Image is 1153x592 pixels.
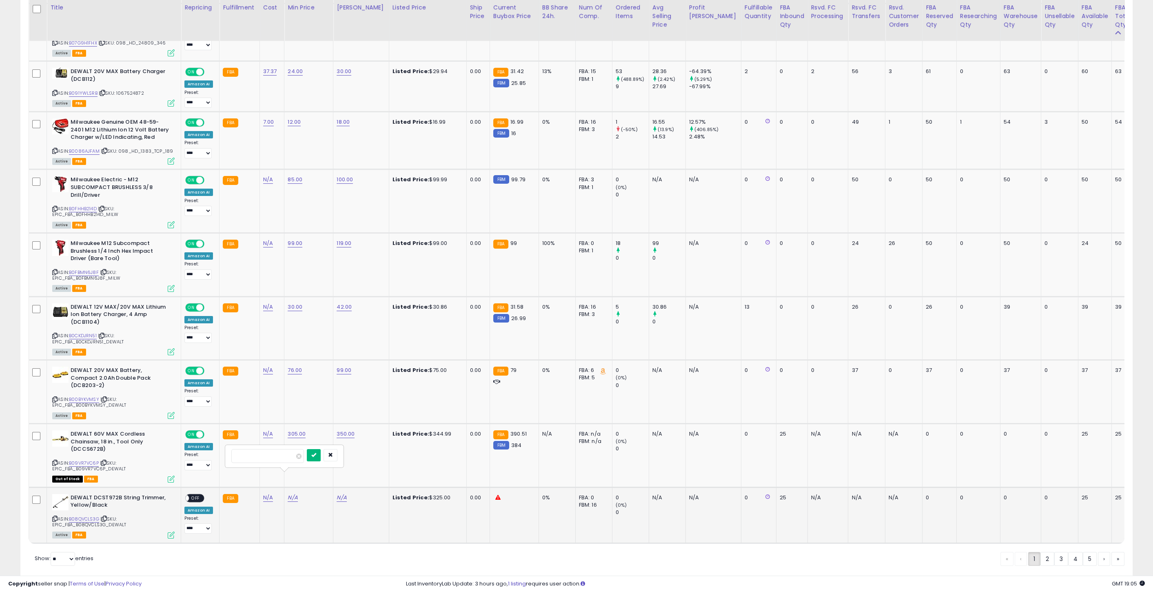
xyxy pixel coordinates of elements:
span: OFF [203,367,216,374]
img: 316kZino3DL._SL40_.jpg [52,494,69,510]
div: 0 [811,367,842,374]
div: 50 [851,176,879,183]
b: Listed Price: [392,303,430,311]
a: N/A [288,494,297,502]
div: 0 [1044,68,1072,75]
a: 305.00 [288,430,306,438]
div: FBA Available Qty [1082,3,1108,29]
div: 39 [1115,303,1128,311]
div: 63 [1004,68,1035,75]
span: 31.58 [510,303,523,311]
b: Listed Price: [392,176,430,183]
a: B08QVCLS3G [69,516,99,523]
div: FBA: 3 [579,176,606,183]
a: 4 [1068,552,1083,566]
a: 42.00 [337,303,352,311]
div: 49 [851,118,879,126]
a: 5 [1083,552,1097,566]
a: B09VR7VC6P [69,460,99,467]
span: FBA [72,222,86,229]
div: FBM: 3 [579,126,606,133]
a: N/A [263,239,273,247]
div: N/A [689,176,735,183]
span: OFF [203,69,216,76]
span: ON [186,367,196,374]
a: B00BYKVMSY [69,396,99,403]
div: 12.57% [689,118,741,126]
a: 24.00 [288,67,303,76]
small: (0%) [616,374,627,381]
div: $30.86 [392,303,460,311]
div: 26 [926,303,950,311]
div: 61 [926,68,950,75]
a: 99.00 [337,366,351,374]
div: FBM: 1 [579,184,606,191]
div: 0 [745,176,770,183]
div: FBA: 15 [579,68,606,75]
div: 0 [811,240,842,247]
small: FBM [493,314,509,323]
a: N/A [263,494,273,502]
div: 1 [616,118,649,126]
a: 30.00 [288,303,302,311]
div: FBA: 0 [579,240,606,247]
div: 0.00 [470,367,483,374]
div: Rsvd. FC Processing [811,3,845,20]
div: 3 [1044,118,1072,126]
a: 85.00 [288,176,302,184]
div: FBM: 1 [579,76,606,83]
span: 99.79 [511,176,526,183]
div: 37 [1004,367,1035,374]
div: 39 [1004,303,1035,311]
a: 119.00 [337,239,351,247]
a: N/A [337,494,346,502]
div: 1 [889,118,916,126]
div: ASIN: [52,240,175,291]
div: FBA Total Qty [1115,3,1131,29]
a: N/A [263,430,273,438]
div: 37 [851,367,879,374]
b: Listed Price: [392,118,430,126]
span: FBA [72,158,86,165]
div: 39 [1082,303,1105,311]
b: Listed Price: [392,430,430,438]
div: 27.69 [652,83,685,90]
small: FBM [493,129,509,138]
b: DEWALT 20V MAX Battery Charger (DCB112) [71,68,170,85]
div: $99.99 [392,176,460,183]
span: | SKU: EPIC_FBA_B0FBMN6J8F_MILW [52,269,120,281]
div: Avg Selling Price [652,3,682,29]
span: ON [186,177,196,184]
div: 0.00 [470,240,483,247]
div: Preset: [184,90,213,108]
div: 50 [1115,176,1128,183]
div: 2.48% [689,133,741,140]
div: Title [50,3,177,12]
a: 3 [1054,552,1068,566]
span: ON [186,69,196,76]
small: (0%) [616,184,627,191]
b: Milwaukee Genuine OEM 48-59-2401 M12 Lithium Ion 12 Volt Battery Charger w/LED Indicating, Red [71,118,170,143]
div: 0 [889,176,916,183]
a: B0FBMN6J8F [69,269,99,276]
span: All listings currently available for purchase on Amazon [52,100,71,107]
div: FBA Unsellable Qty [1044,3,1075,29]
a: B0FHHB214D [69,205,97,212]
small: FBA [493,367,508,376]
div: N/A [652,176,679,183]
b: DEWALT 20V MAX Battery, Compact 2.0Ah Double Pack (DCB203-2) [71,367,170,392]
div: Profit [PERSON_NAME] [689,3,738,20]
a: B091YWLSRB [69,90,98,97]
a: 1 [1028,552,1040,566]
div: 100% [542,240,569,247]
div: 54 [1115,118,1128,126]
div: 0.00 [470,176,483,183]
a: 12.00 [288,118,301,126]
div: N/A [689,240,735,247]
a: N/A [263,176,273,184]
div: 18 [616,240,649,247]
small: FBM [493,79,509,87]
div: 0 [780,240,801,247]
b: Milwaukee Electric - M12 SUBCOMPACT BRUSHLESS 3/8 Drill/Driver [71,176,170,201]
div: 0 [780,118,801,126]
